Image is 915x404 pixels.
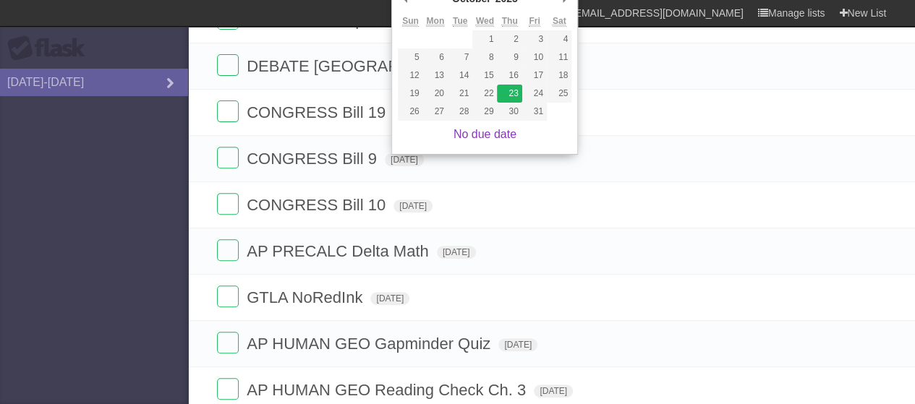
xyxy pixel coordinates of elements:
[522,85,547,103] button: 24
[247,196,389,214] span: CONGRESS Bill 10
[547,85,571,103] button: 25
[547,30,571,48] button: 4
[454,128,516,140] a: No due date
[522,66,547,85] button: 17
[472,66,497,85] button: 15
[398,103,422,121] button: 26
[448,48,472,66] button: 7
[547,48,571,66] button: 11
[448,103,472,121] button: 28
[398,66,422,85] button: 12
[472,30,497,48] button: 1
[534,384,573,397] span: [DATE]
[7,35,94,61] div: Flask
[553,16,566,27] abbr: Saturday
[247,335,494,353] span: AP HUMAN GEO Gapminder Quiz
[472,48,497,66] button: 8
[423,103,448,121] button: 27
[497,66,522,85] button: 16
[437,246,476,259] span: [DATE]
[247,103,389,121] span: CONGRESS Bill 19
[497,48,522,66] button: 9
[502,16,518,27] abbr: Thursday
[522,103,547,121] button: 31
[247,288,366,306] span: GTLA NoRedInk
[385,153,424,166] span: [DATE]
[398,48,422,66] button: 5
[423,85,448,103] button: 20
[448,66,472,85] button: 14
[217,54,239,76] label: Done
[247,150,380,168] span: CONGRESS Bill 9
[217,100,239,122] label: Done
[217,332,239,353] label: Done
[217,193,239,215] label: Done
[472,103,497,121] button: 29
[497,103,522,121] button: 30
[497,30,522,48] button: 2
[498,338,537,351] span: [DATE]
[247,57,534,75] span: DEBATE [GEOGRAPHIC_DATA]/US PF
[522,30,547,48] button: 3
[402,16,419,27] abbr: Sunday
[522,48,547,66] button: 10
[547,66,571,85] button: 18
[426,16,444,27] abbr: Monday
[476,16,494,27] abbr: Wednesday
[247,242,432,260] span: AP PRECALC Delta Math
[398,85,422,103] button: 19
[453,16,467,27] abbr: Tuesday
[448,85,472,103] button: 21
[423,66,448,85] button: 13
[529,16,540,27] abbr: Friday
[217,378,239,400] label: Done
[370,292,409,305] span: [DATE]
[247,381,529,399] span: AP HUMAN GEO Reading Check Ch. 3
[423,48,448,66] button: 6
[217,239,239,261] label: Done
[217,285,239,307] label: Done
[217,147,239,168] label: Done
[393,199,433,212] span: [DATE]
[472,85,497,103] button: 22
[497,85,522,103] button: 23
